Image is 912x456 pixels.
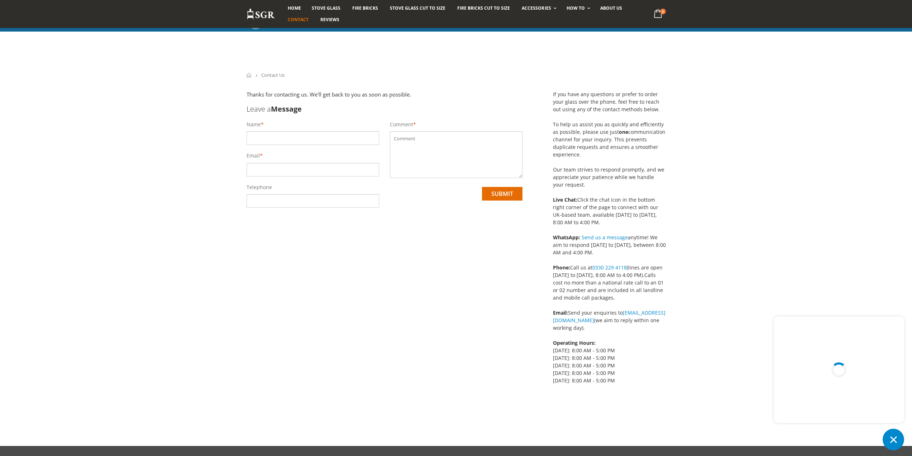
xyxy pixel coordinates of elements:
a: Send us a message [582,234,628,241]
a: Stove Glass [306,3,346,14]
inbox-online-store-chat: Shopify online store chat [772,316,906,450]
span: Home [288,5,301,11]
a: Contact [282,14,314,25]
label: Telephone [247,184,272,191]
span: anytime! We aim to respond [DATE] to [DATE], between 8:00 AM and 4:00 PM. [553,234,666,256]
a: About us [595,3,627,14]
span: Call us at (lines are open [DATE] to [DATE], 8:00 AM to 4:00 PM). Send your enquiries to (we aim ... [553,264,665,384]
a: Home [247,73,252,77]
a: Reviews [315,14,345,25]
span: 0 [660,9,666,14]
span: Stove Glass Cut To Size [390,5,445,11]
a: [EMAIL_ADDRESS][DOMAIN_NAME] [553,309,665,324]
a: How To [561,3,594,14]
span: Stove Glass [312,5,340,11]
strong: Email: [553,309,568,316]
span: Accessories [522,5,551,11]
label: Name [247,121,261,128]
label: Email [247,152,260,159]
span: Contact [288,17,309,23]
input: submit [482,187,522,201]
b: Message [271,104,302,114]
span: How To [567,5,585,11]
h3: Leave a [247,104,522,114]
a: 0330 229 4118 [592,264,627,271]
strong: WhatsApp: [553,234,580,241]
span: Reviews [320,17,339,23]
strong: Operating Hours: [553,339,596,346]
p: Thanks for contacting us. We'll get back to you as soon as possible. [247,90,522,99]
strong: Live Chat: [553,196,577,203]
span: Fire Bricks Cut To Size [457,5,510,11]
a: Accessories [516,3,560,14]
span: Contact Us [261,72,285,78]
strong: one [619,128,628,135]
span: Calls cost no more than a national rate call to an 01 or 02 number and are included in all landli... [553,272,664,301]
p: If you have any questions or prefer to order your glass over the phone, feel free to reach out us... [553,90,666,226]
span: About us [600,5,622,11]
a: Fire Bricks Cut To Size [452,3,515,14]
a: Home [282,3,306,14]
span: Click the chat icon in the bottom right corner of the page to connect with our UK-based team, ava... [553,196,658,226]
strong: Phone: [553,264,570,271]
a: Fire Bricks [347,3,383,14]
span: Fire Bricks [352,5,378,11]
a: 0 [651,7,665,21]
a: Stove Glass Cut To Size [385,3,451,14]
img: Stove Glass Replacement [247,8,275,20]
label: Comment [390,121,413,128]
